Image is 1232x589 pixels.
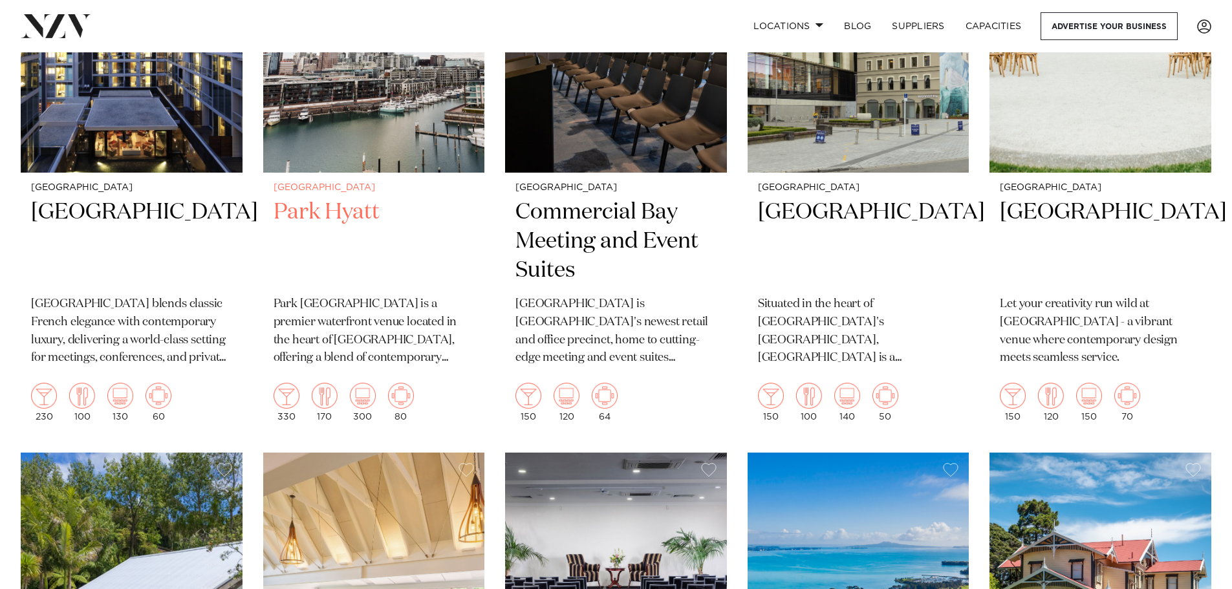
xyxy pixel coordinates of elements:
[21,14,91,37] img: nzv-logo.png
[274,198,475,285] h2: Park Hyatt
[1038,383,1064,422] div: 120
[515,183,717,193] small: [GEOGRAPHIC_DATA]
[1038,383,1064,409] img: dining.png
[31,198,232,285] h2: [GEOGRAPHIC_DATA]
[146,383,171,409] img: meeting.png
[31,383,57,422] div: 230
[107,383,133,409] img: theatre.png
[554,383,579,409] img: theatre.png
[1000,183,1201,193] small: [GEOGRAPHIC_DATA]
[592,383,618,409] img: meeting.png
[592,383,618,422] div: 64
[1076,383,1102,409] img: theatre.png
[515,198,717,285] h2: Commercial Bay Meeting and Event Suites
[1000,383,1026,409] img: cocktail.png
[758,183,959,193] small: [GEOGRAPHIC_DATA]
[554,383,579,422] div: 120
[388,383,414,422] div: 80
[1041,12,1178,40] a: Advertise your business
[350,383,376,422] div: 300
[1114,383,1140,409] img: meeting.png
[350,383,376,409] img: theatre.png
[274,383,299,409] img: cocktail.png
[758,198,959,285] h2: [GEOGRAPHIC_DATA]
[312,383,338,409] img: dining.png
[796,383,822,409] img: dining.png
[146,383,171,422] div: 60
[1000,295,1201,368] p: Let your creativity run wild at [GEOGRAPHIC_DATA] - a vibrant venue where contemporary design mee...
[1076,383,1102,422] div: 150
[312,383,338,422] div: 170
[515,383,541,409] img: cocktail.png
[872,383,898,422] div: 50
[881,12,955,40] a: SUPPLIERS
[872,383,898,409] img: meeting.png
[515,295,717,368] p: [GEOGRAPHIC_DATA] is [GEOGRAPHIC_DATA]'s newest retail and office precinct, home to cutting-edge ...
[955,12,1032,40] a: Capacities
[758,383,784,422] div: 150
[31,183,232,193] small: [GEOGRAPHIC_DATA]
[107,383,133,422] div: 130
[31,295,232,368] p: [GEOGRAPHIC_DATA] blends classic French elegance with contemporary luxury, delivering a world-cla...
[31,383,57,409] img: cocktail.png
[1000,383,1026,422] div: 150
[1000,198,1201,285] h2: [GEOGRAPHIC_DATA]
[1114,383,1140,422] div: 70
[758,383,784,409] img: cocktail.png
[274,295,475,368] p: Park [GEOGRAPHIC_DATA] is a premier waterfront venue located in the heart of [GEOGRAPHIC_DATA], o...
[274,183,475,193] small: [GEOGRAPHIC_DATA]
[274,383,299,422] div: 330
[834,12,881,40] a: BLOG
[69,383,95,409] img: dining.png
[834,383,860,409] img: theatre.png
[388,383,414,409] img: meeting.png
[69,383,95,422] div: 100
[796,383,822,422] div: 100
[515,383,541,422] div: 150
[758,295,959,368] p: Situated in the heart of [GEOGRAPHIC_DATA]'s [GEOGRAPHIC_DATA], [GEOGRAPHIC_DATA] is a contempora...
[743,12,834,40] a: Locations
[834,383,860,422] div: 140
